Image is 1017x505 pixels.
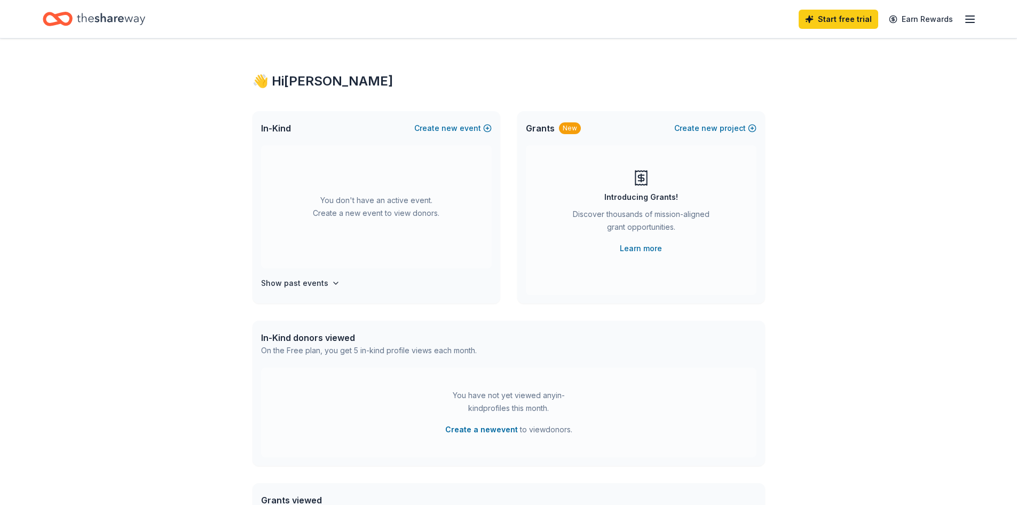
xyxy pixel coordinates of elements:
[261,331,477,344] div: In-Kind donors viewed
[261,277,328,290] h4: Show past events
[445,423,572,436] span: to view donors .
[526,122,555,135] span: Grants
[43,6,145,32] a: Home
[261,145,492,268] div: You don't have an active event. Create a new event to view donors.
[674,122,756,135] button: Createnewproject
[799,10,878,29] a: Start free trial
[569,208,714,238] div: Discover thousands of mission-aligned grant opportunities.
[604,191,678,204] div: Introducing Grants!
[882,10,959,29] a: Earn Rewards
[253,73,765,90] div: 👋 Hi [PERSON_NAME]
[261,344,477,357] div: On the Free plan, you get 5 in-kind profile views each month.
[261,122,291,135] span: In-Kind
[559,122,581,134] div: New
[442,389,575,415] div: You have not yet viewed any in-kind profiles this month.
[414,122,492,135] button: Createnewevent
[701,122,718,135] span: new
[261,277,340,290] button: Show past events
[620,242,662,255] a: Learn more
[442,122,458,135] span: new
[445,423,518,436] button: Create a newevent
